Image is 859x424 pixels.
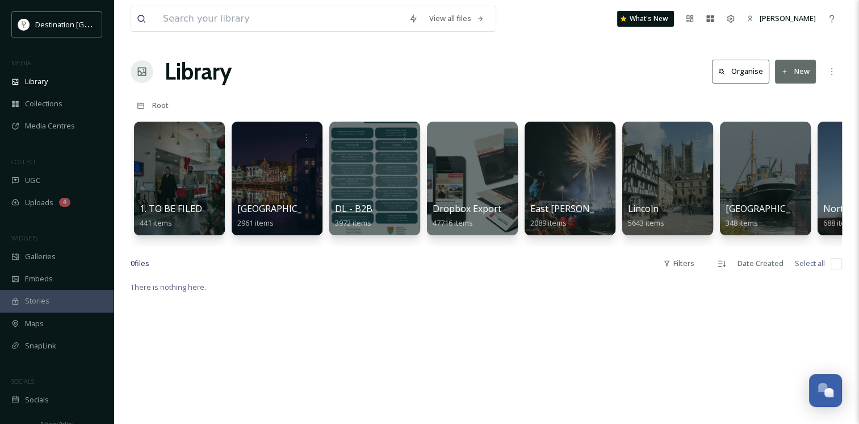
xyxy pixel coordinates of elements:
[25,98,62,109] span: Collections
[25,340,56,351] span: SnapLink
[628,203,664,228] a: Lincoln5643 items
[18,19,30,30] img: hNr43QXL_400x400.jpg
[25,175,40,186] span: UGC
[712,60,775,83] a: Organise
[25,120,75,131] span: Media Centres
[25,197,53,208] span: Uploads
[657,252,700,275] div: Filters
[530,218,567,228] span: 2089 items
[628,218,664,228] span: 5643 items
[741,7,822,30] a: [PERSON_NAME]
[726,203,817,228] a: [GEOGRAPHIC_DATA]348 items
[237,202,329,215] span: [GEOGRAPHIC_DATA]
[140,218,172,228] span: 441 items
[335,218,371,228] span: 3972 items
[530,202,623,215] span: East [PERSON_NAME]
[59,198,70,207] div: 4
[25,76,48,87] span: Library
[335,202,372,215] span: DL - B2B
[628,202,659,215] span: Lincoln
[732,252,789,275] div: Date Created
[335,203,372,228] a: DL - B2B3972 items
[25,273,53,284] span: Embeds
[530,203,623,228] a: East [PERSON_NAME]2089 items
[25,251,56,262] span: Galleries
[809,374,842,407] button: Open Chat
[433,218,473,228] span: 47716 items
[726,202,817,215] span: [GEOGRAPHIC_DATA]
[35,19,148,30] span: Destination [GEOGRAPHIC_DATA]
[760,13,816,23] span: [PERSON_NAME]
[433,202,501,215] span: Dropbox Export
[712,60,769,83] button: Organise
[11,157,36,166] span: COLLECT
[823,218,856,228] span: 688 items
[237,203,329,228] a: [GEOGRAPHIC_DATA]2961 items
[11,234,37,242] span: WIDGETS
[11,59,31,67] span: MEDIA
[140,202,202,215] span: 1. TO BE FILED
[152,100,169,110] span: Root
[11,377,34,385] span: SOCIALS
[25,296,49,306] span: Stories
[25,394,49,405] span: Socials
[433,203,501,228] a: Dropbox Export47716 items
[131,282,206,292] span: There is nothing here.
[157,6,403,31] input: Search your library
[726,218,758,228] span: 348 items
[617,11,674,27] a: What's New
[131,258,149,269] span: 0 file s
[237,218,274,228] span: 2961 items
[165,55,232,89] a: Library
[775,60,816,83] button: New
[25,318,44,329] span: Maps
[424,7,490,30] a: View all files
[140,203,202,228] a: 1. TO BE FILED441 items
[795,258,825,269] span: Select all
[152,98,169,112] a: Root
